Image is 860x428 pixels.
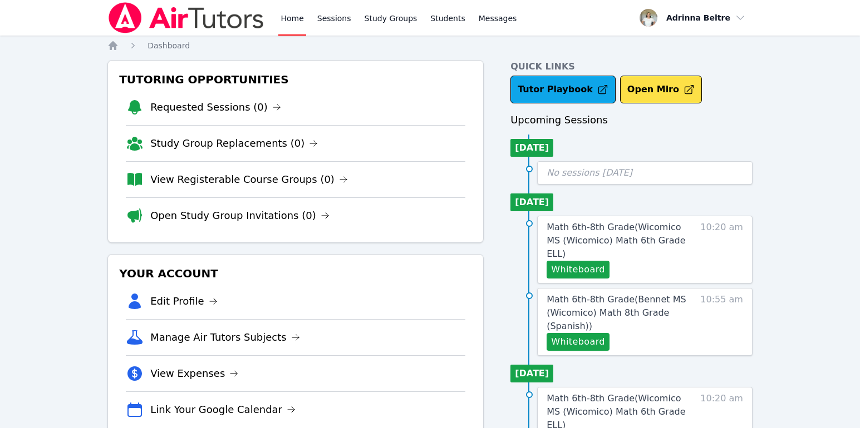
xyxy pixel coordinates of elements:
a: Edit Profile [150,293,218,309]
img: Air Tutors [107,2,265,33]
li: [DATE] [510,365,553,382]
li: [DATE] [510,193,553,211]
span: 10:20 am [700,221,743,278]
a: View Expenses [150,366,238,381]
nav: Breadcrumb [107,40,753,51]
a: Math 6th-8th Grade(Wicomico MS (Wicomico) Math 6th Grade ELL) [547,221,694,261]
span: Math 6th-8th Grade ( Wicomico MS (Wicomico) Math 6th Grade ELL ) [547,222,685,259]
a: Manage Air Tutors Subjects [150,330,300,345]
span: No sessions [DATE] [547,167,632,178]
h3: Tutoring Opportunities [117,69,474,89]
button: Whiteboard [547,333,610,351]
h4: Quick Links [510,60,753,73]
h3: Upcoming Sessions [510,112,753,128]
li: [DATE] [510,139,553,157]
a: Requested Sessions (0) [150,99,281,115]
a: Study Group Replacements (0) [150,136,318,151]
a: Link Your Google Calendar [150,402,296,417]
span: Messages [479,13,517,24]
span: Dashboard [148,41,190,50]
a: Open Study Group Invitations (0) [150,208,330,223]
a: Math 6th-8th Grade(Bennet MS (Wicomico) Math 8th Grade (Spanish)) [547,293,694,333]
a: View Registerable Course Groups (0) [150,172,348,187]
span: 10:55 am [700,293,743,351]
h3: Your Account [117,263,474,283]
a: Tutor Playbook [510,76,616,103]
a: Dashboard [148,40,190,51]
span: Math 6th-8th Grade ( Bennet MS (Wicomico) Math 8th Grade (Spanish) ) [547,294,686,331]
button: Whiteboard [547,261,610,278]
button: Open Miro [620,76,702,103]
